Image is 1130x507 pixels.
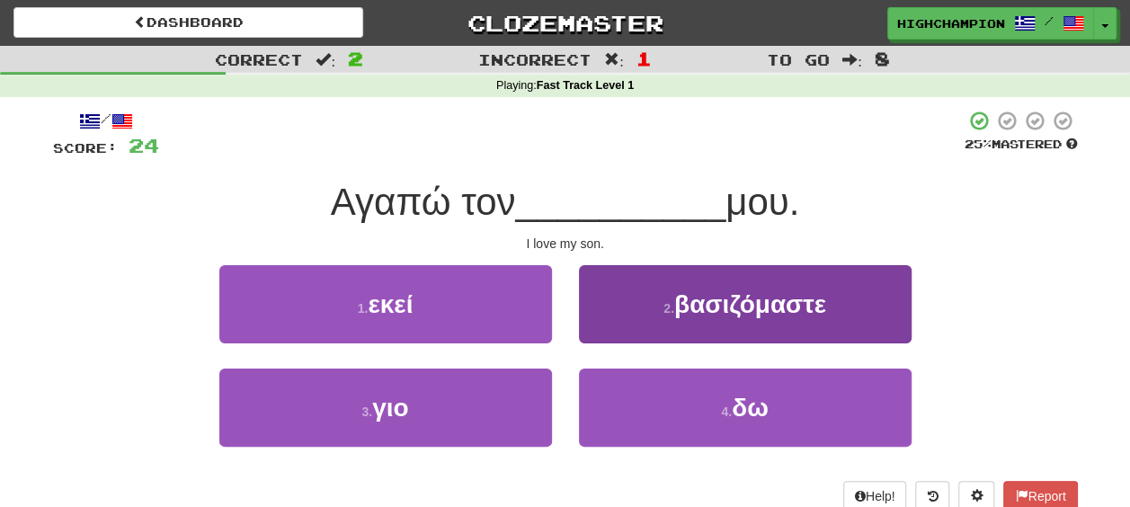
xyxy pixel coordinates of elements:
[897,15,1005,31] span: Highchampion
[725,181,799,223] span: μου.
[215,50,303,68] span: Correct
[767,50,830,68] span: To go
[331,181,516,223] span: Αγαπώ τον
[219,369,552,447] button: 3.γιο
[53,140,118,156] span: Score:
[372,394,408,422] span: γιο
[721,405,732,419] small: 4 .
[965,137,992,151] span: 25 %
[358,301,369,316] small: 1 .
[390,7,740,39] a: Clozemaster
[13,7,363,38] a: Dashboard
[1045,14,1054,27] span: /
[129,134,159,156] span: 24
[579,265,912,343] button: 2.βασιζόμαστε
[515,181,725,223] span: __________
[887,7,1094,40] a: Highchampion /
[368,290,413,318] span: εκεί
[842,52,862,67] span: :
[604,52,624,67] span: :
[53,235,1078,253] div: I love my son.
[663,301,674,316] small: 2 .
[579,369,912,447] button: 4.δω
[478,50,592,68] span: Incorrect
[636,48,652,69] span: 1
[965,137,1078,153] div: Mastered
[674,290,826,318] span: βασιζόμαστε
[53,110,159,132] div: /
[348,48,363,69] span: 2
[875,48,890,69] span: 8
[537,79,635,92] strong: Fast Track Level 1
[361,405,372,419] small: 3 .
[316,52,335,67] span: :
[219,265,552,343] button: 1.εκεί
[732,394,769,422] span: δω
